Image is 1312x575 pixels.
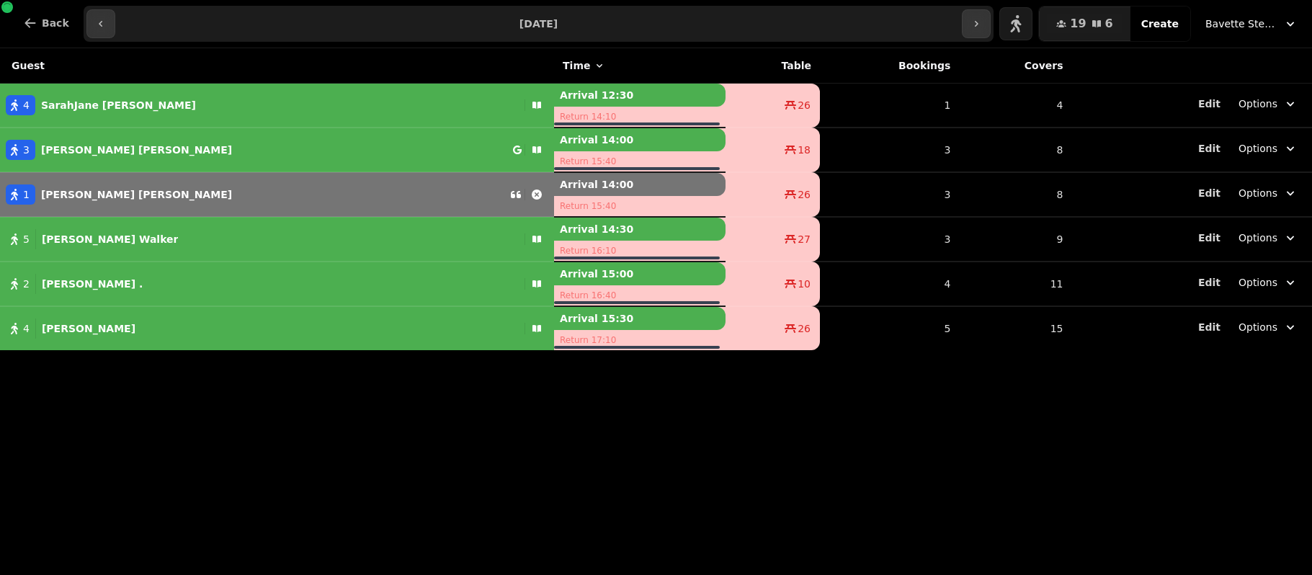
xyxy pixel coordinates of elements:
span: Options [1239,231,1277,245]
button: Edit [1198,141,1220,156]
span: Bavette Steakhouse - [PERSON_NAME] [1205,17,1277,31]
th: Covers [959,48,1071,84]
p: Return 16:40 [554,285,725,306]
span: Edit [1198,233,1220,243]
span: 27 [798,232,811,246]
span: Options [1239,275,1277,290]
th: Table [726,48,821,84]
span: Create [1141,19,1179,29]
p: [PERSON_NAME] . [42,277,143,291]
span: 26 [798,187,811,202]
p: Arrival 15:00 [554,262,725,285]
span: 10 [798,277,811,291]
td: 15 [959,306,1071,350]
p: Return 17:10 [554,330,725,350]
button: Options [1230,225,1306,251]
span: Edit [1198,99,1220,109]
td: 4 [959,84,1071,128]
button: Options [1230,91,1306,117]
button: Edit [1198,186,1220,200]
td: 4 [820,262,959,306]
td: 11 [959,262,1071,306]
td: 5 [820,306,959,350]
p: Arrival 14:00 [554,128,725,151]
td: 8 [959,172,1071,217]
p: Arrival 12:30 [554,84,725,107]
th: Bookings [820,48,959,84]
span: Edit [1198,188,1220,198]
span: Back [42,18,69,28]
button: Edit [1198,275,1220,290]
p: Arrival 14:00 [554,173,725,196]
button: Back [12,6,81,40]
p: SarahJane [PERSON_NAME] [41,98,196,112]
p: Arrival 14:30 [554,218,725,241]
span: Edit [1198,143,1220,153]
td: 3 [820,128,959,172]
span: 1 [23,187,30,202]
span: Edit [1198,322,1220,332]
p: [PERSON_NAME] [PERSON_NAME] [41,187,232,202]
span: Options [1239,186,1277,200]
p: Return 15:40 [554,196,725,216]
span: Options [1239,320,1277,334]
p: [PERSON_NAME] [PERSON_NAME] [41,143,232,157]
p: Return 16:10 [554,241,725,261]
span: 2 [23,277,30,291]
span: Edit [1198,277,1220,287]
td: 1 [820,84,959,128]
button: Options [1230,269,1306,295]
button: Options [1230,314,1306,340]
button: Time [563,58,604,73]
button: 196 [1039,6,1130,41]
span: 19 [1070,18,1086,30]
span: 18 [798,143,811,157]
span: Options [1239,141,1277,156]
p: [PERSON_NAME] Walker [42,232,179,246]
span: 4 [23,98,30,112]
span: 5 [23,232,30,246]
button: Bavette Steakhouse - [PERSON_NAME] [1197,11,1306,37]
span: 6 [1105,18,1113,30]
span: 26 [798,98,811,112]
span: Options [1239,97,1277,111]
p: Return 15:40 [554,151,725,171]
span: Time [563,58,590,73]
span: 3 [23,143,30,157]
span: 4 [23,321,30,336]
p: Arrival 15:30 [554,307,725,330]
span: 26 [798,321,811,336]
button: Create [1130,6,1190,41]
p: Return 14:10 [554,107,725,127]
button: Edit [1198,231,1220,245]
button: Edit [1198,320,1220,334]
button: Options [1230,135,1306,161]
p: [PERSON_NAME] [42,321,135,336]
button: Options [1230,180,1306,206]
td: 8 [959,128,1071,172]
td: 3 [820,172,959,217]
button: Edit [1198,97,1220,111]
td: 3 [820,217,959,262]
td: 9 [959,217,1071,262]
